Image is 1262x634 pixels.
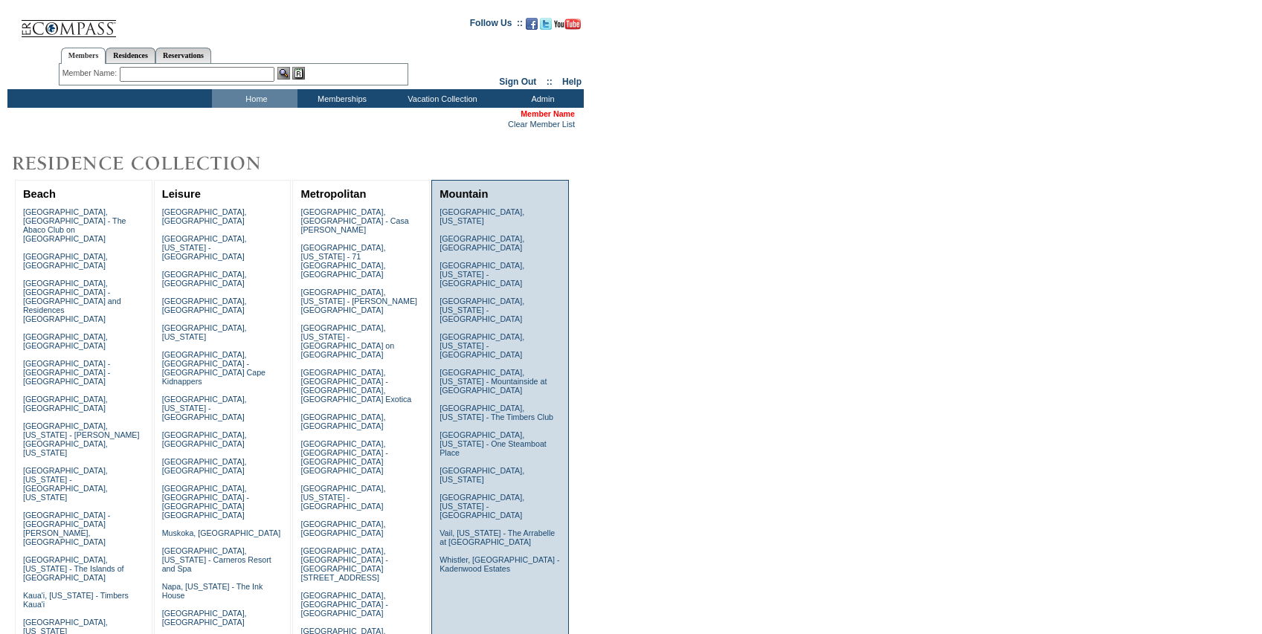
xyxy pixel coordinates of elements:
[300,546,387,582] a: [GEOGRAPHIC_DATA], [GEOGRAPHIC_DATA] - [GEOGRAPHIC_DATA][STREET_ADDRESS]
[300,323,394,359] a: [GEOGRAPHIC_DATA], [US_STATE] - [GEOGRAPHIC_DATA] on [GEOGRAPHIC_DATA]
[300,288,417,314] a: [GEOGRAPHIC_DATA], [US_STATE] - [PERSON_NAME][GEOGRAPHIC_DATA]
[440,528,555,546] a: Vail, [US_STATE] - The Arrabelle at [GEOGRAPHIC_DATA]
[540,22,552,31] a: Follow us on Twitter
[162,207,247,225] a: [GEOGRAPHIC_DATA], [GEOGRAPHIC_DATA]
[300,520,385,537] a: [GEOGRAPHIC_DATA], [GEOGRAPHIC_DATA]
[292,67,305,80] img: Reservations
[440,234,524,252] a: [GEOGRAPHIC_DATA], [GEOGRAPHIC_DATA]
[162,609,247,627] a: [GEOGRAPHIC_DATA], [GEOGRAPHIC_DATA]
[440,332,524,359] a: [GEOGRAPHIC_DATA], [US_STATE] - [GEOGRAPHIC_DATA]
[440,368,547,395] a: [GEOGRAPHIC_DATA], [US_STATE] - Mountainside at [GEOGRAPHIC_DATA]
[508,120,527,129] a: Clear
[23,395,108,413] a: [GEOGRAPHIC_DATA], [GEOGRAPHIC_DATA]
[61,48,106,64] a: Members
[23,279,121,323] a: [GEOGRAPHIC_DATA], [GEOGRAPHIC_DATA] - [GEOGRAPHIC_DATA] and Residences [GEOGRAPHIC_DATA]
[440,207,524,225] a: [GEOGRAPHIC_DATA], [US_STATE]
[300,188,366,200] a: Metropolitan
[499,77,536,87] a: Sign Out
[23,332,108,350] a: [GEOGRAPHIC_DATA], [GEOGRAPHIC_DATA]
[300,413,385,430] a: [GEOGRAPHIC_DATA], [GEOGRAPHIC_DATA]
[300,439,387,475] a: [GEOGRAPHIC_DATA], [GEOGRAPHIC_DATA] - [GEOGRAPHIC_DATA] [GEOGRAPHIC_DATA]
[540,18,552,30] img: Follow us on Twitter
[20,7,117,38] img: Compass Home
[440,493,524,520] a: [GEOGRAPHIC_DATA], [US_STATE] - [GEOGRAPHIC_DATA]
[300,591,387,618] a: [GEOGRAPHIC_DATA], [GEOGRAPHIC_DATA] - [GEOGRAPHIC_DATA]
[526,18,538,30] img: Become our fan on Facebook
[155,48,211,63] a: Reservations
[106,48,155,63] a: Residences
[162,395,247,421] a: [GEOGRAPHIC_DATA], [US_STATE] - [GEOGRAPHIC_DATA]
[162,546,271,573] a: [GEOGRAPHIC_DATA], [US_STATE] - Carneros Resort and Spa
[526,22,538,31] a: Become our fan on Facebook
[162,323,247,341] a: [GEOGRAPHIC_DATA], [US_STATE]
[383,89,498,108] td: Vacation Collection
[300,207,408,234] a: [GEOGRAPHIC_DATA], [GEOGRAPHIC_DATA] - Casa [PERSON_NAME]
[547,77,553,87] span: ::
[562,77,582,87] a: Help
[529,120,575,129] a: Member List
[554,22,581,31] a: Subscribe to our YouTube Channel
[440,555,559,573] a: Whistler, [GEOGRAPHIC_DATA] - Kadenwood Estates
[440,297,524,323] a: [GEOGRAPHIC_DATA], [US_STATE] - [GEOGRAPHIC_DATA]
[162,457,247,475] a: [GEOGRAPHIC_DATA], [GEOGRAPHIC_DATA]
[277,67,290,80] img: View
[162,528,280,537] a: Muskoka, [GEOGRAPHIC_DATA]
[440,188,488,200] a: Mountain
[470,16,523,34] td: Follow Us ::
[23,591,129,609] a: Kaua'i, [US_STATE] - Timbers Kaua'i
[300,243,385,279] a: [GEOGRAPHIC_DATA], [US_STATE] - 71 [GEOGRAPHIC_DATA], [GEOGRAPHIC_DATA]
[23,252,108,270] a: [GEOGRAPHIC_DATA], [GEOGRAPHIC_DATA]
[23,421,140,457] a: [GEOGRAPHIC_DATA], [US_STATE] - [PERSON_NAME][GEOGRAPHIC_DATA], [US_STATE]
[162,188,201,200] a: Leisure
[7,149,297,178] img: Destinations by Exclusive Resorts
[162,234,247,261] a: [GEOGRAPHIC_DATA], [US_STATE] - [GEOGRAPHIC_DATA]
[300,368,411,404] a: [GEOGRAPHIC_DATA], [GEOGRAPHIC_DATA] - [GEOGRAPHIC_DATA], [GEOGRAPHIC_DATA] Exotica
[23,555,124,582] a: [GEOGRAPHIC_DATA], [US_STATE] - The Islands of [GEOGRAPHIC_DATA]
[162,297,247,314] a: [GEOGRAPHIC_DATA], [GEOGRAPHIC_DATA]
[23,466,108,502] a: [GEOGRAPHIC_DATA], [US_STATE] - [GEOGRAPHIC_DATA], [US_STATE]
[440,261,524,288] a: [GEOGRAPHIC_DATA], [US_STATE] - [GEOGRAPHIC_DATA]
[62,67,120,80] div: Member Name:
[440,466,524,484] a: [GEOGRAPHIC_DATA], [US_STATE]
[23,359,110,386] a: [GEOGRAPHIC_DATA] - [GEOGRAPHIC_DATA] - [GEOGRAPHIC_DATA]
[23,511,110,546] a: [GEOGRAPHIC_DATA] - [GEOGRAPHIC_DATA][PERSON_NAME], [GEOGRAPHIC_DATA]
[162,270,247,288] a: [GEOGRAPHIC_DATA], [GEOGRAPHIC_DATA]
[162,430,247,448] a: [GEOGRAPHIC_DATA], [GEOGRAPHIC_DATA]
[23,207,126,243] a: [GEOGRAPHIC_DATA], [GEOGRAPHIC_DATA] - The Abaco Club on [GEOGRAPHIC_DATA]
[521,109,575,118] span: Member Name
[554,19,581,30] img: Subscribe to our YouTube Channel
[23,188,56,200] a: Beach
[212,89,297,108] td: Home
[440,430,547,457] a: [GEOGRAPHIC_DATA], [US_STATE] - One Steamboat Place
[162,582,263,600] a: Napa, [US_STATE] - The Ink House
[162,484,249,520] a: [GEOGRAPHIC_DATA], [GEOGRAPHIC_DATA] - [GEOGRAPHIC_DATA] [GEOGRAPHIC_DATA]
[162,350,265,386] a: [GEOGRAPHIC_DATA], [GEOGRAPHIC_DATA] - [GEOGRAPHIC_DATA] Cape Kidnappers
[297,89,383,108] td: Memberships
[440,404,553,421] a: [GEOGRAPHIC_DATA], [US_STATE] - The Timbers Club
[498,89,584,108] td: Admin
[300,484,385,511] a: [GEOGRAPHIC_DATA], [US_STATE] - [GEOGRAPHIC_DATA]
[7,22,19,23] img: i.gif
